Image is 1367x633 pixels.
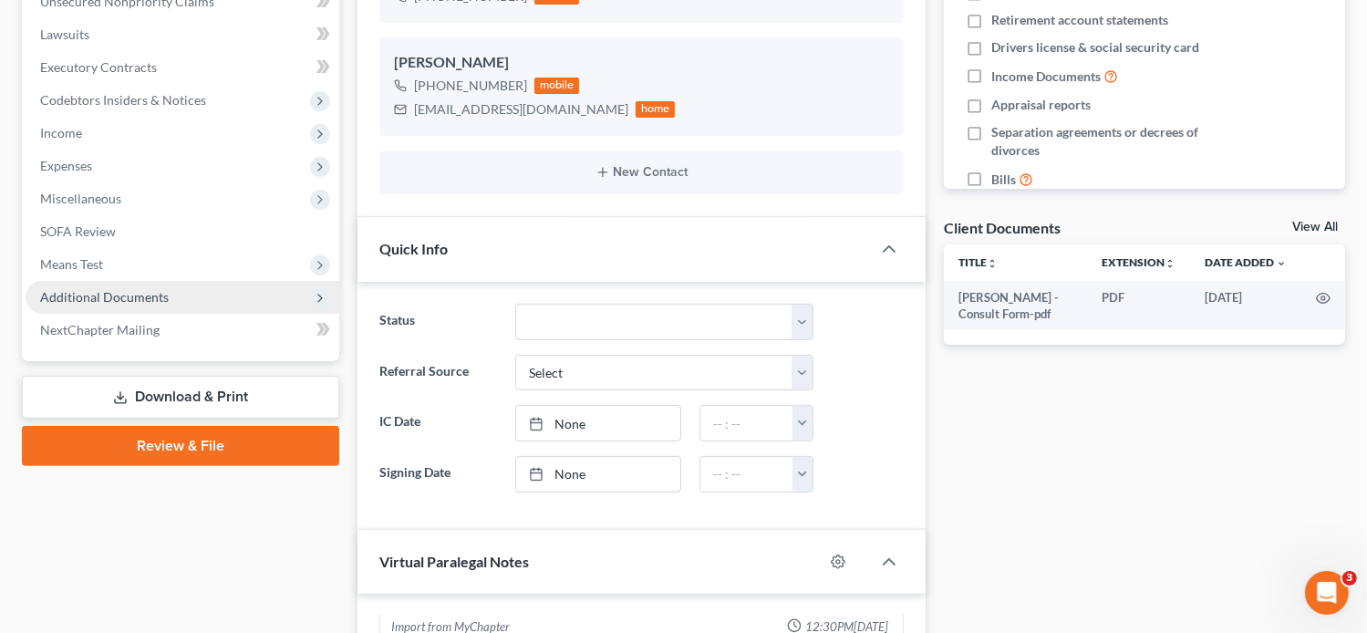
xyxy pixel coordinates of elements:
td: [DATE] [1190,281,1301,331]
div: [PERSON_NAME] [394,52,890,74]
span: Quick Info [379,240,448,257]
i: expand_more [1276,258,1287,269]
input: -- : -- [700,406,792,441]
span: Appraisal reports [991,96,1091,114]
iframe: Intercom live chat [1305,571,1349,615]
i: unfold_more [987,258,998,269]
span: Retirement account statements [991,11,1168,29]
label: Status [370,304,506,340]
span: Bills [991,171,1016,189]
a: NextChapter Mailing [26,314,339,347]
span: NextChapter Mailing [40,322,160,337]
a: Titleunfold_more [958,255,998,269]
a: None [516,406,681,441]
a: Review & File [22,426,339,466]
div: [EMAIL_ADDRESS][DOMAIN_NAME] [414,100,628,119]
span: Drivers license & social security card [991,38,1199,57]
span: Additional Documents [40,289,169,305]
span: Lawsuits [40,26,89,42]
i: unfold_more [1165,258,1175,269]
input: -- : -- [700,457,792,492]
a: Extensionunfold_more [1102,255,1175,269]
span: Separation agreements or decrees of divorces [991,123,1229,160]
span: Income [40,125,82,140]
a: Executory Contracts [26,51,339,84]
span: Means Test [40,256,103,272]
div: mobile [534,78,580,94]
a: Download & Print [22,376,339,419]
div: Client Documents [944,218,1061,237]
div: home [636,101,676,118]
a: View All [1292,221,1338,233]
a: Lawsuits [26,18,339,51]
span: SOFA Review [40,223,116,239]
label: Signing Date [370,456,506,493]
span: Miscellaneous [40,191,121,206]
label: Referral Source [370,355,506,391]
span: Expenses [40,158,92,173]
span: 3 [1342,571,1357,586]
a: Date Added expand_more [1205,255,1287,269]
a: SOFA Review [26,215,339,248]
span: Codebtors Insiders & Notices [40,92,206,108]
a: None [516,457,681,492]
td: [PERSON_NAME] - Consult Form-pdf [944,281,1087,331]
div: [PHONE_NUMBER] [414,77,527,95]
label: IC Date [370,405,506,441]
span: Virtual Paralegal Notes [379,553,529,570]
button: New Contact [394,165,890,180]
span: Income Documents [991,67,1101,86]
td: PDF [1087,281,1190,331]
span: Executory Contracts [40,59,157,75]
